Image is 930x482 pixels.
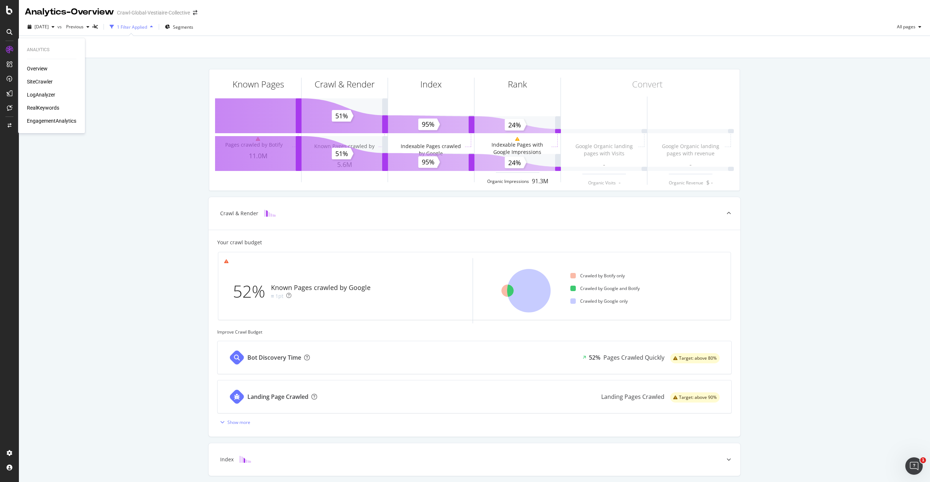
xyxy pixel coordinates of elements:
[603,354,664,362] div: Pages Crawled Quickly
[217,416,250,428] button: Show more
[220,456,234,463] div: Index
[35,24,49,30] span: 2025 Aug. 5th
[117,9,190,16] div: Crawl-Global-Vestiaire-Collective
[233,279,271,303] div: 52%
[570,273,625,279] div: Crawled by Botify only
[894,21,924,33] button: All pages
[27,117,76,124] a: EngagementAnalytics
[920,457,926,463] span: 1
[25,21,57,33] button: [DATE]
[474,159,561,168] div: 1.3M
[570,298,628,304] div: Crawled by Google only
[217,329,732,335] div: Improve Crawl Budget
[25,6,114,18] div: Analytics - Overview
[227,419,250,425] div: Show more
[162,21,196,33] button: Segments
[239,456,251,463] img: block-icon
[217,380,732,413] a: Landing Page CrawledLanding Pages Crawledwarning label
[388,160,474,169] div: 5.4M
[220,210,258,217] div: Crawl & Render
[670,392,720,403] div: warning label
[27,65,48,72] a: Overview
[117,24,147,30] div: 1 Filter Applied
[570,285,640,291] div: Crawled by Google and Botify
[508,78,527,90] div: Rank
[679,395,717,400] span: Target: above 90%
[27,91,55,98] a: LogAnalyzer
[107,21,156,33] button: 1 Filter Applied
[271,295,274,297] img: Equal
[271,283,371,293] div: Known Pages crawled by Google
[485,141,550,156] div: Indexable Pages with Google Impressions
[589,354,601,362] div: 52%
[217,239,262,246] div: Your crawl budget
[215,151,301,161] div: 11.0M
[27,47,76,53] div: Analytics
[27,78,53,85] a: SiteCrawler
[225,141,283,148] div: Pages crawled by Botify
[63,21,92,33] button: Previous
[247,393,308,401] div: Landing Page Crawled
[302,160,388,169] div: 5.6M
[312,143,377,157] div: Known Pages crawled by Google
[398,143,463,157] div: Indexable Pages crawled by Google
[57,24,63,30] span: vs
[193,10,197,15] div: arrow-right-arrow-left
[15,105,22,111] div: Tooltip anchor
[27,104,59,111] a: RealKeywords
[679,356,717,360] span: Target: above 80%
[63,24,84,30] span: Previous
[264,210,276,217] img: block-icon
[275,293,283,300] div: 1pt
[670,353,720,363] div: warning label
[232,78,284,90] div: Known Pages
[173,24,193,30] span: Segments
[905,457,923,475] iframe: Intercom live chat
[315,78,375,90] div: Crawl & Render
[247,354,301,362] div: Bot Discovery Time
[601,393,664,401] div: Landing Pages Crawled
[487,178,529,184] div: Organic Impressions
[532,177,548,185] div: 91.3M
[894,24,915,30] span: All pages
[420,78,442,90] div: Index
[217,341,732,374] a: Bot Discovery Time52%Pages Crawled Quicklywarning label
